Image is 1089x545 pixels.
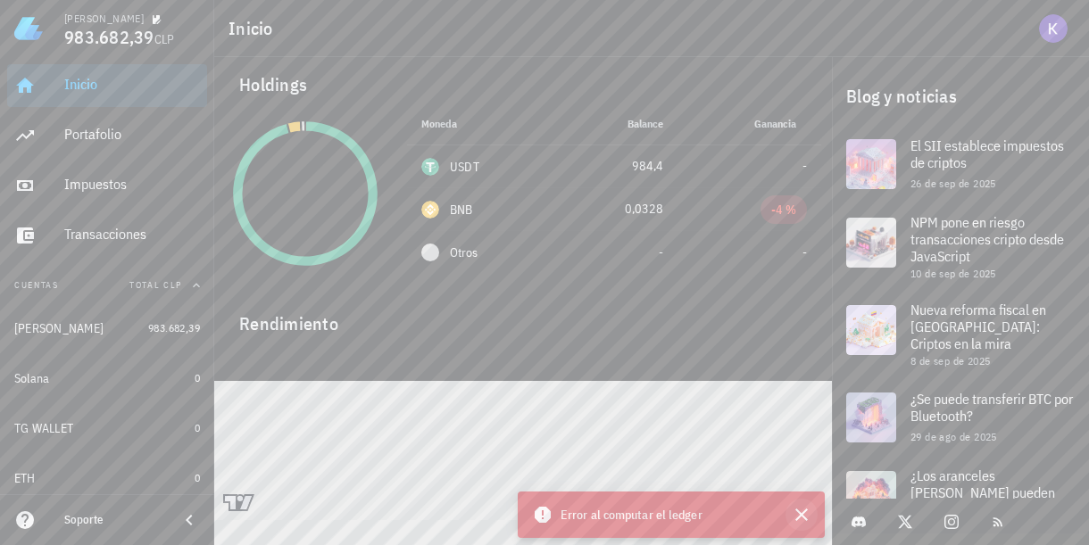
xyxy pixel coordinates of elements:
[910,354,990,367] span: 8 de sep de 2025
[754,117,807,130] span: Ganancia
[14,321,104,336] div: [PERSON_NAME]
[195,371,200,384] span: 0
[832,203,1089,291] a: NPM pone en riesgo transacciones cripto desde JavaScript 10 de sep de 2025
[64,176,200,193] div: Impuestos
[421,201,439,219] div: BNB-icon
[129,279,182,291] span: Total CLP
[148,321,200,334] span: 983.682,39
[229,14,280,43] h1: Inicio
[910,177,996,190] span: 26 de sep de 2025
[832,68,1089,125] div: Blog y noticias
[910,301,1046,352] span: Nueva reforma fiscal en [GEOGRAPHIC_DATA]: Criptos en la mira
[7,457,207,500] a: ETH 0
[7,407,207,450] a: TG WALLET 0
[771,201,796,219] div: -4 %
[223,494,254,511] a: Charting by TradingView
[7,64,207,107] a: Inicio
[64,76,200,93] div: Inicio
[64,12,144,26] div: [PERSON_NAME]
[64,226,200,243] div: Transacciones
[64,25,154,49] span: 983.682,39
[195,421,200,434] span: 0
[154,31,175,47] span: CLP
[14,471,36,486] div: ETH
[832,378,1089,457] a: ¿Se puede transferir BTC por Bluetooth? 29 de ago de 2025
[7,264,207,307] button: CuentasTotal CLP
[910,467,1055,518] span: ¿Los aranceles [PERSON_NAME] pueden desencadenar una crisis?
[7,307,207,350] a: [PERSON_NAME] 983.682,39
[450,158,479,176] div: USDT
[574,200,663,219] div: 0,0328
[7,214,207,257] a: Transacciones
[910,267,996,280] span: 10 de sep de 2025
[659,244,663,260] span: -
[421,158,439,176] div: USDT-icon
[225,295,821,338] div: Rendimiento
[802,158,807,174] span: -
[832,125,1089,203] a: El SII establece impuestos de criptos 26 de sep de 2025
[7,164,207,207] a: Impuestos
[561,505,702,524] span: Error al computar el ledger
[14,371,50,386] div: Solana
[7,114,207,157] a: Portafolio
[450,244,478,262] span: Otros
[910,390,1073,425] span: ¿Se puede transferir BTC por Bluetooth?
[574,157,663,176] div: 984,4
[832,291,1089,378] a: Nueva reforma fiscal en [GEOGRAPHIC_DATA]: Criptos en la mira 8 de sep de 2025
[450,201,473,219] div: BNB
[407,103,560,145] th: Moneda
[14,421,73,436] div: TG WALLET
[14,14,43,43] img: LedgiFi
[832,457,1089,544] a: ¿Los aranceles [PERSON_NAME] pueden desencadenar una crisis?
[802,244,807,260] span: -
[1039,14,1068,43] div: avatar
[195,471,200,484] span: 0
[910,136,1064,171] span: El SII establece impuestos de criptos
[64,513,164,527] div: Soporte
[560,103,678,145] th: Balance
[64,126,200,143] div: Portafolio
[7,357,207,400] a: Solana 0
[910,430,997,443] span: 29 de ago de 2025
[225,56,821,113] div: Holdings
[910,213,1064,265] span: NPM pone en riesgo transacciones cripto desde JavaScript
